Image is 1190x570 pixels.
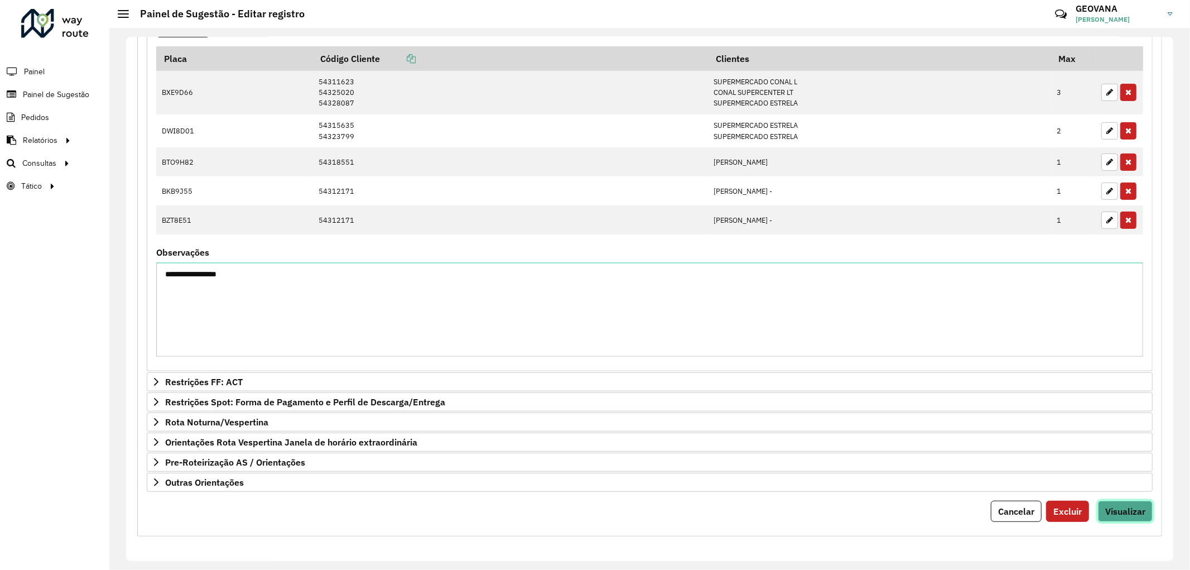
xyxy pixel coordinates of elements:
[147,453,1153,472] a: Pre-Roteirização AS / Orientações
[1049,2,1073,26] a: Contato Rápido
[165,377,243,386] span: Restrições FF: ACT
[1051,176,1096,205] td: 1
[1076,3,1159,14] h3: GEOVANA
[1098,501,1153,522] button: Visualizar
[312,70,708,114] td: 54311623 54325020 54328087
[1051,147,1096,176] td: 1
[147,433,1153,452] a: Orientações Rota Vespertina Janela de horário extraordinária
[156,46,312,70] th: Placa
[312,114,708,147] td: 54315635 54323799
[24,66,45,78] span: Painel
[312,147,708,176] td: 54318551
[991,501,1042,522] button: Cancelar
[156,176,312,205] td: BKB9J55
[23,135,57,146] span: Relatórios
[165,458,305,467] span: Pre-Roteirização AS / Orientações
[1076,15,1159,25] span: [PERSON_NAME]
[1053,506,1082,517] span: Excluir
[708,147,1051,176] td: [PERSON_NAME]
[165,397,445,406] span: Restrições Spot: Forma de Pagamento e Perfil de Descarga/Entrega
[1051,70,1096,114] td: 3
[156,205,312,234] td: BZT8E51
[708,70,1051,114] td: SUPERMERCADO CONAL L CONAL SUPERCENTER LT SUPERMERCADO ESTRELA
[156,70,312,114] td: BXE9D66
[156,114,312,147] td: DWI8D01
[1105,506,1145,517] span: Visualizar
[380,53,416,64] a: Copiar
[1051,205,1096,234] td: 1
[129,8,305,20] h2: Painel de Sugestão - Editar registro
[165,478,244,487] span: Outras Orientações
[708,176,1051,205] td: [PERSON_NAME] -
[708,205,1051,234] td: [PERSON_NAME] -
[708,46,1051,70] th: Clientes
[156,246,209,259] label: Observações
[312,205,708,234] td: 54312171
[23,89,89,100] span: Painel de Sugestão
[147,473,1153,492] a: Outras Orientações
[1051,46,1096,70] th: Max
[147,392,1153,411] a: Restrições Spot: Forma de Pagamento e Perfil de Descarga/Entrega
[312,46,708,70] th: Código Cliente
[312,176,708,205] td: 54312171
[21,180,42,192] span: Tático
[147,413,1153,432] a: Rota Noturna/Vespertina
[708,114,1051,147] td: SUPERMERCADO ESTRELA SUPERMERCADO ESTRELA
[156,147,312,176] td: BTO9H82
[1051,114,1096,147] td: 2
[1046,501,1089,522] button: Excluir
[22,157,56,169] span: Consultas
[165,438,417,447] span: Orientações Rota Vespertina Janela de horário extraordinária
[147,372,1153,391] a: Restrições FF: ACT
[998,506,1034,517] span: Cancelar
[21,112,49,123] span: Pedidos
[165,418,268,427] span: Rota Noturna/Vespertina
